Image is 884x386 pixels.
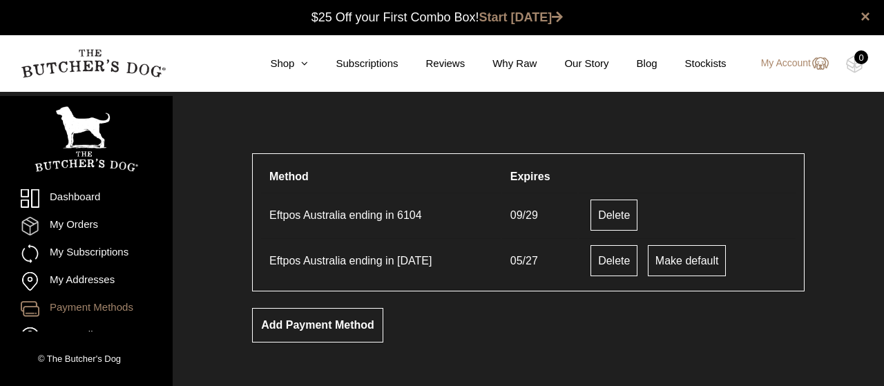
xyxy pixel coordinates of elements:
a: Shop [242,56,308,72]
a: Our Story [537,56,608,72]
a: Why Raw [465,56,537,72]
span: Expires [510,171,550,182]
a: My Details [21,327,152,346]
a: Dashboard [21,189,152,208]
img: TBD_Portrait_Logo_White.png [35,106,138,172]
a: My Account [747,55,829,72]
a: Subscriptions [308,56,398,72]
a: Payment Methods [21,300,152,318]
td: Eftpos Australia ending in 6104 [261,193,501,237]
span: Method [269,171,309,182]
a: Blog [609,56,657,72]
td: 09/29 [502,193,577,237]
td: 05/27 [502,238,577,282]
a: Delete [590,200,637,231]
a: close [861,8,870,25]
div: 0 [854,50,868,64]
a: Make default [648,245,727,276]
a: Add payment method [252,308,383,342]
a: Reviews [398,56,465,72]
td: Eftpos Australia ending in [DATE] [261,238,501,282]
a: Stockists [657,56,727,72]
img: TBD_Cart-Empty.png [846,55,863,73]
a: My Subscriptions [21,244,152,263]
a: Delete [590,245,637,276]
a: My Orders [21,217,152,235]
a: Start [DATE] [479,10,564,24]
a: My Addresses [21,272,152,291]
